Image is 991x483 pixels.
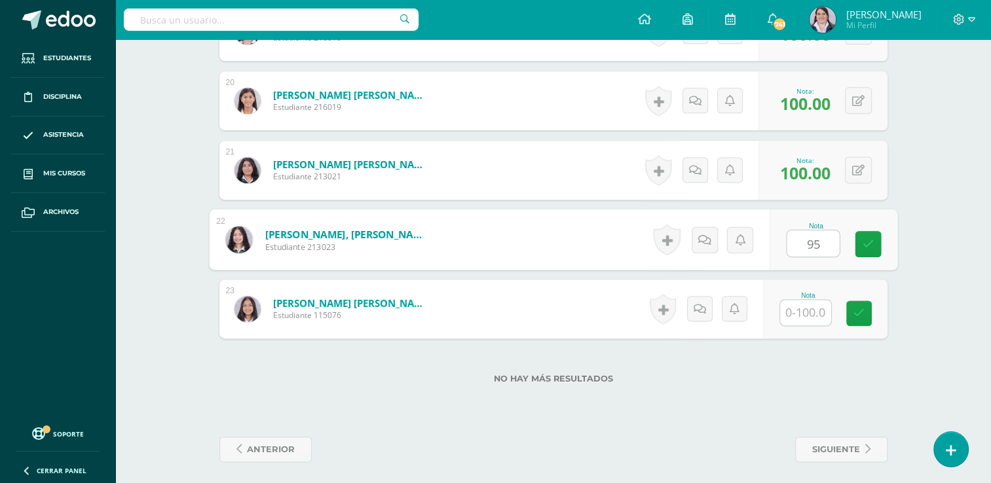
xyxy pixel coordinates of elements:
[10,116,105,155] a: Asistencia
[247,437,295,461] span: anterior
[780,162,831,184] span: 100.00
[780,300,831,325] input: 0-100.0
[219,374,888,384] label: No hay más resultados
[10,193,105,232] a: Archivos
[273,158,430,171] a: [PERSON_NAME] [PERSON_NAME]
[234,296,261,322] img: e9ba69ec543f730ed93195af08206418.png
[10,154,105,193] a: Mis cursos
[37,466,86,475] span: Cerrar panel
[273,310,430,321] span: Estudiante 115076
[225,226,252,253] img: 2dc76d8c40b529ef4afa9e45b19aaf03.png
[779,292,837,299] div: Nota
[124,9,419,31] input: Busca un usuario...
[787,230,839,257] input: 0-100.0
[846,8,921,21] span: [PERSON_NAME]
[43,92,82,102] span: Disciplina
[273,88,430,101] a: [PERSON_NAME] [PERSON_NAME]
[786,222,846,229] div: Nota
[16,424,100,442] a: Soporte
[795,437,888,462] a: siguiente
[43,53,91,63] span: Estudiantes
[780,86,831,96] div: Nota:
[265,227,426,241] a: [PERSON_NAME], [PERSON_NAME]
[846,20,921,31] span: Mi Perfil
[219,437,312,462] a: anterior
[234,88,261,114] img: 5cd839b91f49d36bfe4f67b3189cde0b.png
[273,296,430,310] a: [PERSON_NAME] [PERSON_NAME]
[43,130,84,140] span: Asistencia
[772,17,787,31] span: 741
[780,156,831,165] div: Nota:
[810,7,836,33] img: fcdda600d1f9d86fa9476b2715ffd3dc.png
[10,78,105,116] a: Disciplina
[43,168,85,179] span: Mis cursos
[10,39,105,78] a: Estudiantes
[273,171,430,182] span: Estudiante 213021
[265,241,426,253] span: Estudiante 213023
[780,92,831,115] span: 100.00
[53,429,84,438] span: Soporte
[812,437,860,461] span: siguiente
[43,207,79,217] span: Archivos
[273,101,430,113] span: Estudiante 216019
[234,157,261,183] img: 132b6f2fb12677b49262665ddd89ec82.png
